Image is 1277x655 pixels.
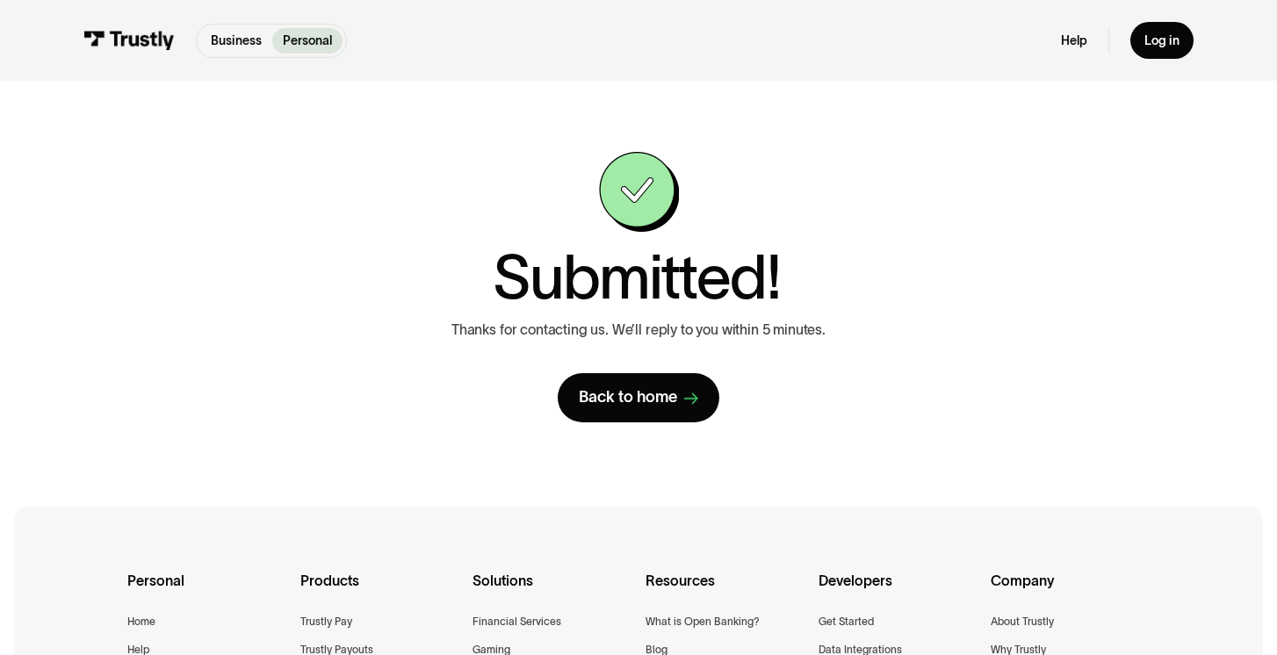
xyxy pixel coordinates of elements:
a: Financial Services [473,613,561,631]
a: Trustly Pay [300,613,352,631]
a: What is Open Banking? [646,613,760,631]
a: Personal [272,28,343,54]
a: Business [200,28,272,54]
p: Thanks for contacting us. We’ll reply to you within 5 minutes. [451,321,826,338]
div: Company [991,569,1150,613]
a: Log in [1130,22,1194,59]
p: Personal [283,32,332,50]
div: Products [300,569,459,613]
div: Solutions [473,569,631,613]
img: Trustly Logo [83,31,175,50]
a: Home [127,613,155,631]
a: Get Started [819,613,874,631]
a: Help [1061,32,1087,48]
div: Developers [819,569,978,613]
div: Back to home [579,387,677,407]
a: About Trustly [991,613,1054,631]
h1: Submitted! [493,246,781,307]
div: Personal [127,569,286,613]
p: Business [211,32,262,50]
a: Back to home [558,373,719,422]
div: Log in [1144,32,1180,48]
div: Resources [646,569,804,613]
